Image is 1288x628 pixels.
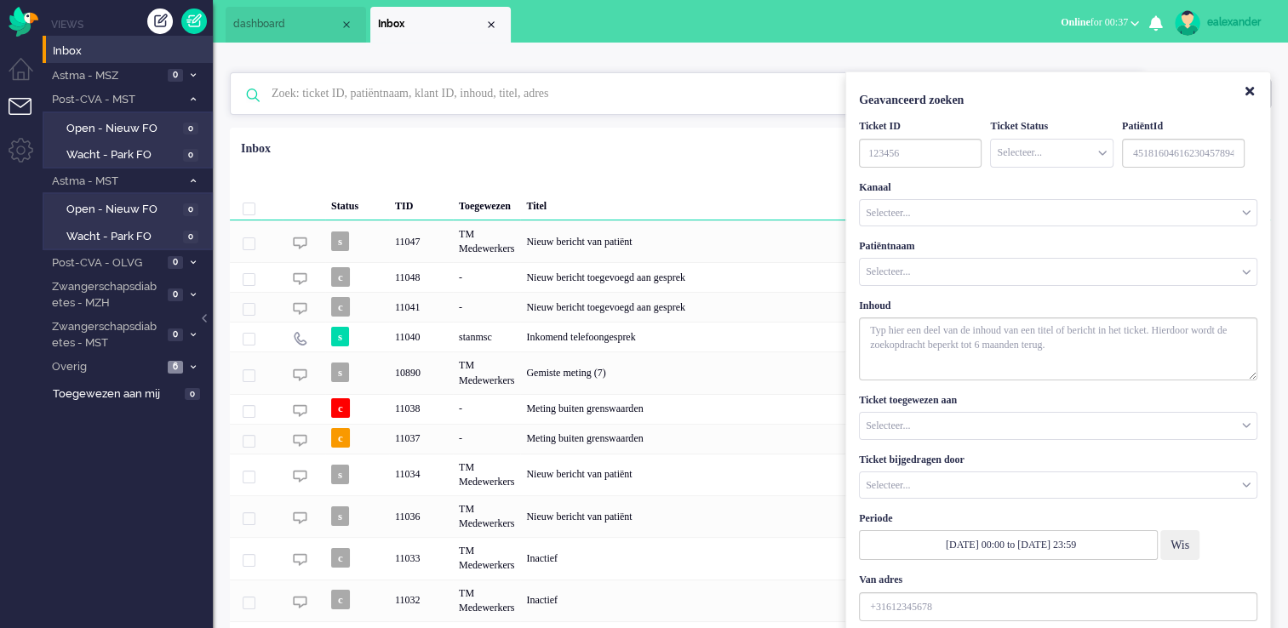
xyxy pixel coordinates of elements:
div: Gemiste meting (7) [520,351,1024,393]
div: Nieuw bericht van patiënt [520,495,1024,537]
span: Astma - MSZ [49,68,163,84]
div: 11047 [389,220,453,262]
div: Nieuw bericht van patiënt [520,454,1024,495]
img: ic_chat_grey.svg [293,511,307,525]
span: Astma - MST [49,174,181,190]
li: Dashboard menu [9,58,47,96]
label: Kanaal [859,180,890,195]
span: Zwangerschapsdiabetes - MZH [49,279,163,311]
div: 11034 [389,454,453,495]
img: ic_telephone_grey.svg [293,331,307,345]
div: TM Medewerkers [453,495,520,537]
div: Nieuw bericht van patiënt [520,220,1024,262]
div: 11032 [389,579,453,621]
div: 11036 [389,495,453,537]
div: 11048 [389,262,453,292]
span: 0 [168,328,183,341]
img: ic_chat_grey.svg [293,403,307,418]
div: 11041 [230,292,1271,322]
div: Status [325,186,389,220]
span: 0 [168,256,183,269]
img: ic_chat_grey.svg [293,595,307,609]
label: Inhoud [859,299,890,313]
textarea: With textarea [859,317,1257,380]
div: TM Medewerkers [453,351,520,393]
div: 11040 [389,322,453,351]
img: ic_chat_grey.svg [293,271,307,286]
button: Onlinefor 00:37 [1050,10,1149,35]
span: Open - Nieuw FO [66,121,179,137]
a: Quick Ticket [181,9,207,34]
a: Toegewezen aan mij 0 [49,384,213,402]
a: ealexander [1171,10,1271,36]
li: Dashboard [226,7,366,43]
li: Tickets menu [9,98,47,136]
div: Customer Name [859,258,1257,286]
div: 11033 [230,537,1271,579]
button: Close [1235,78,1264,106]
span: c [331,428,350,448]
span: 0 [168,69,183,82]
div: 11040 [230,322,1271,351]
a: Inbox [49,41,213,60]
div: 11038 [389,394,453,424]
div: Inkomend telefoongesprek [520,322,1024,351]
div: Nieuw bericht toegevoegd aan gesprek [520,262,1024,292]
div: TID [389,186,453,220]
span: c [331,398,350,418]
span: Online [1061,16,1091,28]
span: c [331,590,350,609]
span: Overig [49,359,163,375]
h4: Geavanceerd zoeken [859,94,1257,106]
li: Onlinefor 00:37 [1050,5,1149,43]
div: 11032 [230,579,1271,621]
div: Inactief [520,579,1024,621]
span: Zwangerschapsdiabetes - MST [49,319,163,351]
div: 11036 [230,495,1271,537]
div: Ticket Status [990,139,1113,168]
li: View [370,7,511,43]
div: Meting buiten grenswaarden [520,424,1024,454]
div: 10890 [389,351,453,393]
span: 0 [183,203,198,216]
input: Customer ID [1122,139,1245,168]
span: Toegewezen aan mij [53,386,180,402]
span: dashboard [233,17,340,31]
img: ic_chat_grey.svg [293,469,307,483]
label: Ticket toegewezen aan [859,393,957,408]
div: - [453,262,520,292]
img: ic_chat_grey.svg [293,433,307,448]
input: Select date [859,530,1158,560]
div: Inbox [241,140,271,157]
label: PatiëntId [1122,119,1163,134]
a: Open - Nieuw FO 0 [49,118,211,137]
label: Patiëntnaam [859,239,914,254]
div: Assigned [859,412,1257,440]
img: ic_chat_grey.svg [293,368,307,382]
span: s [331,506,349,526]
div: 11034 [230,454,1271,495]
span: s [331,327,349,346]
img: ic_chat_grey.svg [293,301,307,316]
span: c [331,267,350,287]
div: Meting buiten grenswaarden [520,394,1024,424]
div: Assigned Group [859,471,1257,500]
div: TM Medewerkers [453,537,520,579]
div: TM Medewerkers [453,454,520,495]
label: Periode [859,511,892,526]
span: Inbox [53,43,213,60]
div: 11037 [389,424,453,454]
span: s [331,465,349,484]
img: avatar [1175,10,1200,36]
span: 6 [168,361,183,374]
div: - [453,394,520,424]
span: Inbox [378,17,484,31]
div: - [453,424,520,454]
div: Close tab [340,18,353,31]
div: TM Medewerkers [453,579,520,621]
input: Van adres [859,592,1257,621]
span: Wacht - Park FO [66,229,179,245]
img: ic_chat_grey.svg [293,236,307,250]
span: s [331,363,349,382]
img: ic-search-icon.svg [231,73,275,117]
